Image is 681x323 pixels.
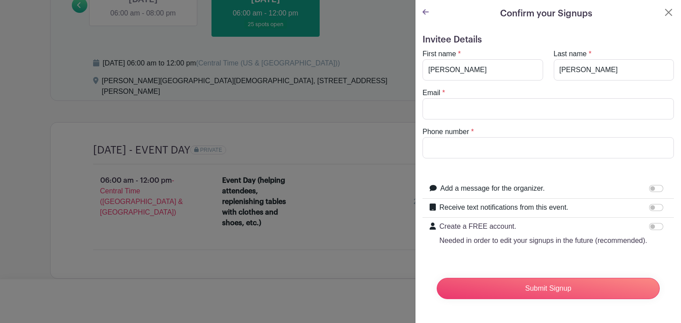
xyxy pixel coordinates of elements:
[439,221,647,232] p: Create a FREE account.
[423,35,674,45] h5: Invitee Details
[439,202,568,213] label: Receive text notifications from this event.
[554,49,587,59] label: Last name
[423,127,469,137] label: Phone number
[663,7,674,18] button: Close
[500,7,592,20] h5: Confirm your Signups
[439,235,647,246] p: Needed in order to edit your signups in the future (recommended).
[437,278,660,299] input: Submit Signup
[440,183,545,194] label: Add a message for the organizer.
[423,49,456,59] label: First name
[423,88,440,98] label: Email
